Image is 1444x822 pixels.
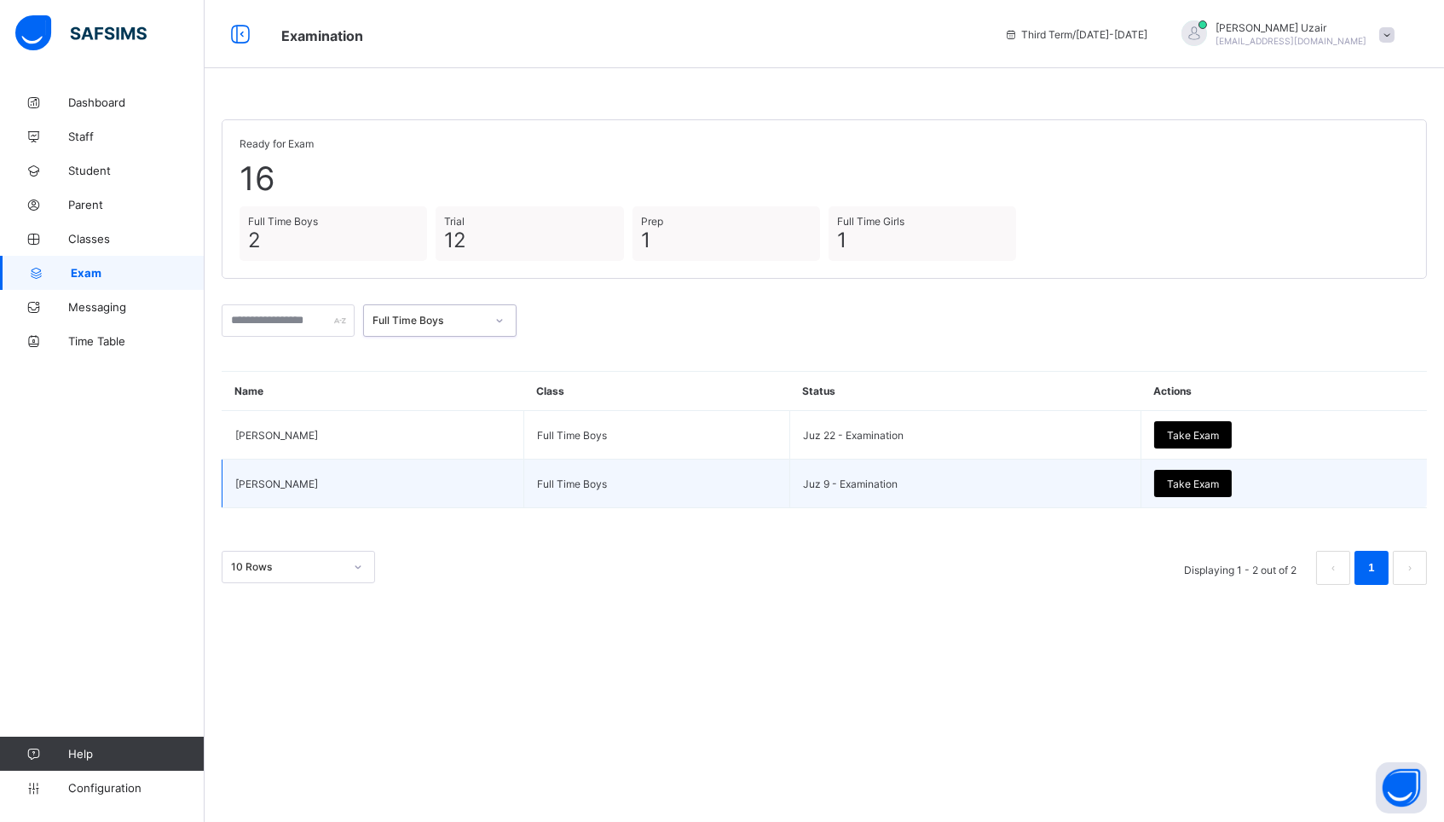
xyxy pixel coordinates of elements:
span: Trial [444,215,615,228]
img: safsims [15,15,147,51]
td: Full Time Boys [523,411,789,460]
span: Student [68,164,205,177]
span: [PERSON_NAME] Uzair [1216,21,1366,34]
div: 10 Rows [231,561,344,574]
span: Configuration [68,781,204,795]
span: Ready for Exam [240,137,1409,150]
li: Displaying 1 - 2 out of 2 [1171,551,1309,585]
td: [PERSON_NAME] [222,460,524,508]
td: [PERSON_NAME] [222,411,524,460]
td: Juz 9 - Examination [789,460,1141,508]
button: next page [1393,551,1427,585]
span: 1 [837,228,1008,252]
span: Classes [68,232,205,246]
span: Staff [68,130,205,143]
span: 1 [641,228,812,252]
span: session/term information [1004,28,1147,41]
span: Examination [281,27,363,44]
button: prev page [1316,551,1350,585]
span: Exam [71,266,205,280]
span: Messaging [68,300,205,314]
span: Take Exam [1167,478,1219,490]
li: 下一页 [1393,551,1427,585]
th: Status [789,372,1141,411]
li: 上一页 [1316,551,1350,585]
li: 1 [1354,551,1389,585]
span: Full Time Girls [837,215,1008,228]
span: 12 [444,228,615,252]
th: Actions [1141,372,1427,411]
span: Help [68,747,204,761]
span: Take Exam [1167,429,1219,442]
span: Prep [641,215,812,228]
div: SheikhUzair [1164,20,1403,49]
span: Dashboard [68,96,205,109]
span: Parent [68,198,205,211]
span: 16 [240,159,1409,198]
th: Class [523,372,789,411]
span: Full Time Boys [248,215,419,228]
a: 1 [1363,557,1379,579]
span: 2 [248,228,419,252]
span: [EMAIL_ADDRESS][DOMAIN_NAME] [1216,36,1366,46]
td: Full Time Boys [523,460,789,508]
span: Time Table [68,334,205,348]
div: Full Time Boys [373,315,485,327]
button: Open asap [1376,762,1427,813]
td: Juz 22 - Examination [789,411,1141,460]
th: Name [222,372,524,411]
